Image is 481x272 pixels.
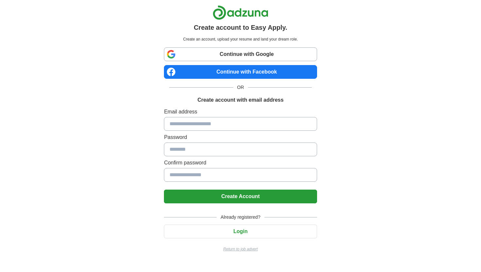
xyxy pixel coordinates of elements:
a: Return to job advert [164,246,317,252]
label: Password [164,133,317,141]
button: Login [164,225,317,238]
span: Already registered? [217,214,264,221]
h1: Create account to Easy Apply. [194,23,287,32]
button: Create Account [164,190,317,203]
span: OR [233,84,248,91]
p: Create an account, upload your resume and land your dream role. [165,36,315,42]
h1: Create account with email address [197,96,283,104]
a: Login [164,229,317,234]
label: Confirm password [164,159,317,167]
img: Adzuna logo [213,5,268,20]
a: Continue with Google [164,47,317,61]
a: Continue with Facebook [164,65,317,79]
label: Email address [164,108,317,116]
